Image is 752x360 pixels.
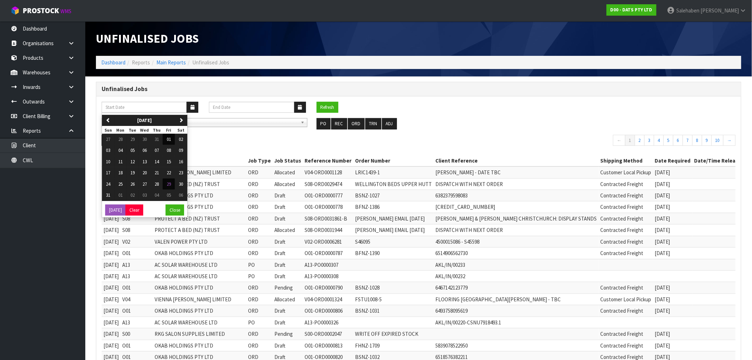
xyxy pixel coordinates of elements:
td: OKAB HOLDINGS PTY LTD [153,340,246,351]
span: 30 [179,181,183,187]
td: Contracted Freight [599,282,653,293]
td: [DATE] [102,213,120,224]
small: WMS [60,8,71,15]
td: BSNZ-1027 [353,190,434,201]
button: 19 [127,167,139,179]
span: Allocated [274,169,295,176]
button: 14 [151,156,163,168]
td: 6514906562730 [434,248,599,259]
td: A13 [120,270,153,282]
td: V04-ORD0001128 [303,166,353,178]
td: 6467142123779 [434,282,599,293]
span: Allocated [274,181,295,187]
td: AKL/IN/00233 [434,259,599,270]
button: 09 [175,145,187,156]
button: 01 [163,134,175,145]
td: AC SOLAR WAREHOUSE LTD [153,259,246,270]
td: [DATE] [653,178,693,190]
input: End Date [209,102,294,113]
span: Pending [274,284,293,291]
span: 15 [167,159,171,165]
td: Contracted Freight [599,328,653,340]
td: AC SOLAR WAREHOUSE LTD [153,270,246,282]
button: 30 [139,134,151,145]
td: OKAB HOLDINGS PTY LTD [153,305,246,317]
button: 01 [114,190,127,201]
td: S08-ORD0031861-B [303,213,353,224]
a: D00 - DATS PTY LTD [607,4,656,16]
span: 11 [118,159,123,165]
td: [DATE] [653,190,693,201]
button: 13 [139,156,151,168]
td: [PERSON_NAME] EMAIL [DATE] [353,213,434,224]
a: ← [613,135,625,146]
td: WRITE OFF EXPIRED STOCK [353,328,434,340]
span: 07 [155,147,159,153]
button: ADJ [382,118,397,129]
button: 04 [114,145,127,156]
td: 4500015086 - S45598 [434,236,599,247]
td: ORD [246,166,273,178]
button: 26 [127,179,139,190]
td: PROTECT A BED (NZ) TRUST [153,213,246,224]
a: 5 [664,135,673,146]
small: Tuesday [129,127,136,133]
td: [CREDIT_CARD_NUMBER] [434,201,599,213]
td: ORD [246,213,273,224]
a: 4 [654,135,664,146]
button: 29 [127,134,139,145]
td: [DATE] [102,236,120,247]
td: OKAB HOLDINGS PTY LTD [153,190,246,201]
td: PROTECT A BED (NZ) TRUST [153,178,246,190]
a: 8 [692,135,702,146]
button: 31 [151,134,163,145]
span: 18 [118,170,123,176]
span: 04 [118,147,123,153]
button: 28 [114,134,127,145]
td: [DATE] [653,166,693,178]
td: [DATE] [102,305,120,317]
td: Contracted Freight [599,213,653,224]
td: [DATE] [102,248,120,259]
td: O01 [120,282,153,293]
th: Date Required [653,155,693,166]
span: Draft [274,342,285,349]
span: Draft [274,203,285,210]
button: ORD [348,118,365,129]
span: 01 [118,192,123,198]
td: LRIC1439-1 [353,166,434,178]
td: OKAB HOLDINGS PTY LTD [153,248,246,259]
span: 21 [155,170,159,176]
td: RKG SALON SUPPLIES LIMITED [153,328,246,340]
td: S08 [120,213,153,224]
td: O01-ORD0000787 [303,248,353,259]
td: DISPATCH WITH NEXT ORDER [434,224,599,236]
th: Order Number [353,155,434,166]
span: 04 [155,192,159,198]
td: Contracted Freight [599,201,653,213]
span: 29 [167,181,171,187]
td: [PERSON_NAME] & [PERSON_NAME] CHRISTCHURCH: DISPLAY STANDS [434,213,599,224]
td: BSNZ-1031 [353,305,434,317]
td: [DATE] [102,328,120,340]
span: 27 [143,181,147,187]
td: [DATE] [102,270,120,282]
td: ORD [246,178,273,190]
span: Reports [132,59,150,66]
td: [DATE] [102,224,120,236]
td: [DATE] [102,317,120,328]
small: Thursday [153,127,161,133]
td: O01 [120,248,153,259]
button: Refresh [317,102,338,113]
input: Start Date [102,102,187,113]
strong: D00 - DATS PTY LTD [611,7,652,13]
td: V02-ORD0006281 [303,236,353,247]
span: Unfinalised Jobs [192,59,229,66]
span: 28 [155,181,159,187]
td: V04 [120,293,153,305]
span: 30 [143,136,147,142]
span: 09 [179,147,183,153]
span: ProStock [23,6,59,15]
span: Draft [274,238,285,245]
span: Draft [274,307,285,314]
